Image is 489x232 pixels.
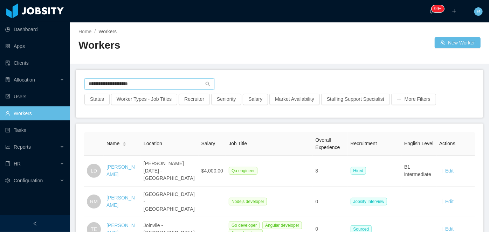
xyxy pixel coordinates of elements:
button: Seniority [211,94,241,105]
span: Hired [351,167,366,175]
a: icon: robotUsers [5,90,64,104]
span: / [94,29,96,34]
button: icon: plusMore Filters [391,94,436,105]
span: $4,000.00 [201,168,223,174]
button: Staffing Support Specialist [321,94,390,105]
a: icon: pie-chartDashboard [5,22,64,36]
a: Edit [445,168,454,174]
span: Qa engineer [229,167,257,175]
span: Actions [439,141,455,146]
span: English Level [404,141,433,146]
button: Market Availability [269,94,320,105]
a: icon: userWorkers [5,106,64,120]
i: icon: line-chart [5,145,10,149]
span: Location [144,141,162,146]
sup: 264 [432,5,444,12]
span: R [477,7,480,16]
span: Go developer [229,222,260,229]
button: Recruiter [179,94,210,105]
div: Sort [122,141,126,146]
button: Status [84,94,110,105]
i: icon: setting [5,178,10,183]
span: Jobsity Interview [351,198,387,205]
a: Home [78,29,91,34]
i: icon: search [205,82,210,86]
td: [GEOGRAPHIC_DATA] - [GEOGRAPHIC_DATA] [141,187,199,217]
span: Allocation [14,77,35,83]
span: Name [106,140,119,147]
td: [PERSON_NAME][DATE] - [GEOGRAPHIC_DATA] [141,156,199,187]
a: icon: profileTasks [5,123,64,137]
span: LD [91,164,97,178]
a: Edit [445,199,454,204]
i: icon: caret-up [123,141,126,143]
span: HR [14,161,21,167]
span: Recruitment [351,141,377,146]
a: Edit [445,226,454,232]
button: Salary [243,94,268,105]
i: icon: solution [5,77,10,82]
span: Nodejs developer [229,198,267,205]
td: B1 intermediate [401,156,436,187]
a: [PERSON_NAME] [106,195,135,208]
a: [PERSON_NAME] [106,164,135,177]
span: Configuration [14,178,43,183]
span: Job Title [229,141,247,146]
h2: Workers [78,38,280,52]
span: RM [90,195,98,209]
span: Reports [14,144,31,150]
td: 8 [313,156,348,187]
span: Overall Experience [316,137,340,150]
button: Worker Types - Job Titles [111,94,177,105]
td: 0 [313,187,348,217]
i: icon: book [5,161,10,166]
button: icon: usergroup-addNew Worker [435,37,481,48]
i: icon: bell [429,9,434,14]
span: Angular developer [262,222,302,229]
span: Workers [98,29,117,34]
span: Salary [201,141,215,146]
a: icon: auditClients [5,56,64,70]
i: icon: caret-down [123,143,126,146]
i: icon: plus [452,9,457,14]
a: icon: appstoreApps [5,39,64,53]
